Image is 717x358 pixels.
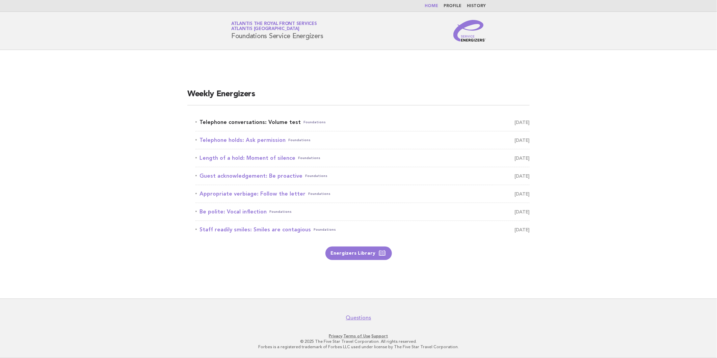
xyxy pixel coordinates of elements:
span: Foundations [298,153,320,163]
span: Foundations [308,189,330,199]
a: Be polite: Vocal inflectionFoundations [DATE] [195,207,530,216]
span: [DATE] [514,153,530,163]
span: [DATE] [514,118,530,127]
a: Staff readily smiles: Smiles are contagiousFoundations [DATE] [195,225,530,234]
a: Energizers Library [325,247,392,260]
span: [DATE] [514,207,530,216]
span: Atlantis [GEOGRAPHIC_DATA] [231,27,299,31]
span: Foundations [303,118,326,127]
span: Foundations [288,135,311,145]
a: Length of a hold: Moment of silenceFoundations [DATE] [195,153,530,163]
a: Questions [346,314,371,321]
a: Privacy [329,334,343,338]
a: Telephone conversations: Volume testFoundations [DATE] [195,118,530,127]
span: Foundations [305,171,327,181]
a: Terms of Use [344,334,371,338]
a: Telephone holds: Ask permissionFoundations [DATE] [195,135,530,145]
span: [DATE] [514,171,530,181]
a: Atlantis The Royal Front ServicesAtlantis [GEOGRAPHIC_DATA] [231,22,317,31]
span: Foundations [269,207,292,216]
a: Support [372,334,388,338]
p: · · [152,333,565,339]
a: Home [425,4,438,8]
h2: Weekly Energizers [187,89,530,105]
span: [DATE] [514,225,530,234]
span: [DATE] [514,189,530,199]
span: [DATE] [514,135,530,145]
a: Appropriate verbiage: Follow the letterFoundations [DATE] [195,189,530,199]
p: © 2025 The Five Star Travel Corporation. All rights reserved. [152,339,565,344]
a: History [467,4,486,8]
h1: Foundations Service Energizers [231,22,323,40]
span: Foundations [314,225,336,234]
img: Service Energizers [453,20,486,42]
a: Guest acknowledgement: Be proactiveFoundations [DATE] [195,171,530,181]
p: Forbes is a registered trademark of Forbes LLC used under license by The Five Star Travel Corpora... [152,344,565,350]
a: Profile [444,4,461,8]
